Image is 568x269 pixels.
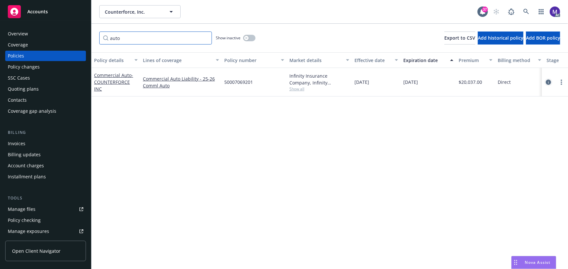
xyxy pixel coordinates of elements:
[8,149,41,160] div: Billing updates
[8,73,30,83] div: SSC Cases
[5,138,86,149] a: Invoices
[403,79,418,85] span: [DATE]
[5,73,86,83] a: SSC Cases
[401,52,456,68] button: Expiration date
[27,9,48,14] span: Accounts
[5,40,86,50] a: Coverage
[94,72,133,92] a: Commercial Auto
[444,32,475,45] button: Export to CSV
[478,32,523,45] button: Add historical policy
[5,51,86,61] a: Policies
[495,52,544,68] button: Billing method
[5,215,86,225] a: Policy checking
[456,52,495,68] button: Premium
[498,57,534,64] div: Billing method
[5,160,86,171] a: Account charges
[526,35,560,41] span: Add BOR policy
[512,256,520,269] div: Drag to move
[143,57,212,64] div: Lines of coverage
[99,5,181,18] button: Counterforce, Inc.
[459,79,482,85] span: $20,037.00
[224,57,277,64] div: Policy number
[289,57,342,64] div: Market details
[511,256,556,269] button: Nova Assist
[8,40,28,50] div: Coverage
[94,72,133,92] span: - COUNTERFORCE INC
[8,138,25,149] div: Invoices
[550,6,560,17] img: photo
[520,5,533,18] a: Search
[289,86,349,92] span: Show all
[526,32,560,45] button: Add BOR policy
[498,79,511,85] span: Direct
[143,75,219,89] a: Commercial Auto Liability - 25-26 Comml Auto
[444,35,475,41] span: Export to CSV
[482,6,488,12] div: 37
[558,78,565,86] a: more
[224,79,253,85] span: 50007069201
[5,149,86,160] a: Billing updates
[99,32,212,45] input: Filter by keyword...
[478,35,523,41] span: Add historical policy
[5,3,86,21] a: Accounts
[5,204,86,214] a: Manage files
[140,52,222,68] button: Lines of coverage
[5,95,86,105] a: Contacts
[91,52,140,68] button: Policy details
[105,8,161,15] span: Counterforce, Inc.
[459,57,485,64] div: Premium
[5,62,86,72] a: Policy changes
[490,5,503,18] a: Start snowing
[5,195,86,201] div: Tools
[354,79,369,85] span: [DATE]
[8,51,24,61] div: Policies
[8,215,41,225] div: Policy checking
[352,52,401,68] button: Effective date
[5,106,86,116] a: Coverage gap analysis
[8,84,39,94] div: Quoting plans
[289,72,349,86] div: Infinity Insurance Company, Infinity ([PERSON_NAME])
[8,226,49,237] div: Manage exposures
[8,172,46,182] div: Installment plans
[545,78,552,86] a: circleInformation
[12,248,61,254] span: Open Client Navigator
[8,62,40,72] div: Policy changes
[403,57,446,64] div: Expiration date
[5,29,86,39] a: Overview
[216,35,241,41] span: Show inactive
[5,172,86,182] a: Installment plans
[8,160,44,171] div: Account charges
[8,29,28,39] div: Overview
[505,5,518,18] a: Report a Bug
[354,57,391,64] div: Effective date
[94,57,131,64] div: Policy details
[547,57,567,64] div: Stage
[222,52,287,68] button: Policy number
[5,129,86,136] div: Billing
[287,52,352,68] button: Market details
[8,204,35,214] div: Manage files
[5,226,86,237] a: Manage exposures
[8,95,27,105] div: Contacts
[535,5,548,18] a: Switch app
[525,260,551,265] span: Nova Assist
[5,84,86,94] a: Quoting plans
[8,106,56,116] div: Coverage gap analysis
